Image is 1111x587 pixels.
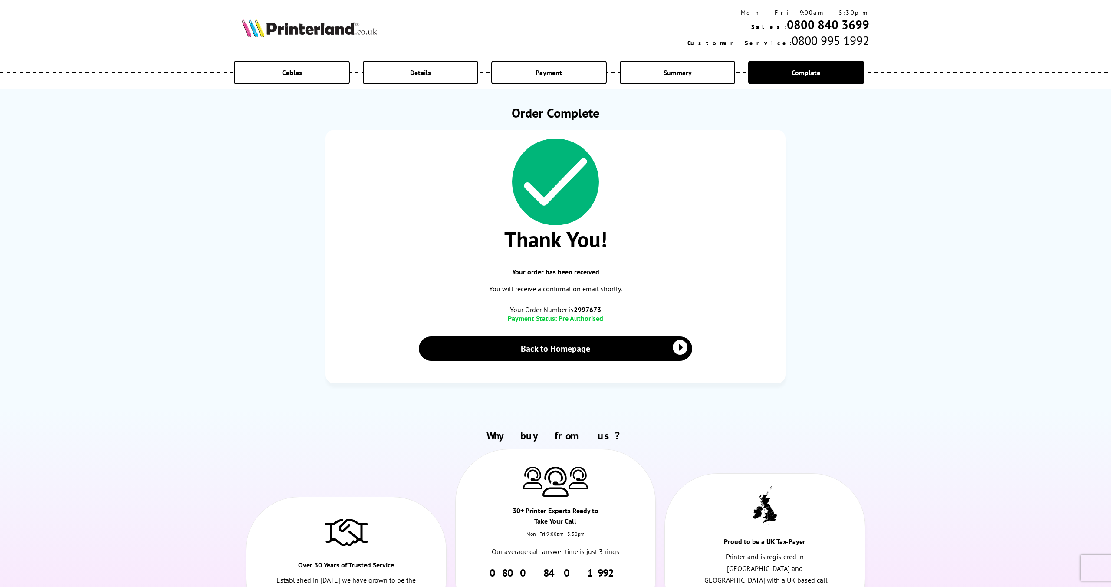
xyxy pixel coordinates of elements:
h1: Order Complete [325,104,786,121]
span: Your order has been received [334,267,777,276]
img: Printer Experts [523,467,542,489]
h2: Why buy from us? [242,429,869,442]
span: Customer Service: [687,39,792,47]
div: Over 30 Years of Trusted Service [296,560,396,574]
img: UK tax payer [753,486,777,526]
img: Printerland Logo [242,18,377,37]
div: Mon - Fri 9:00am - 5:30pm [687,9,869,16]
a: Back to Homepage [419,336,692,361]
span: Your Order Number is [334,305,777,314]
span: Complete [792,68,820,77]
img: Printer Experts [569,467,588,489]
div: 30+ Printer Experts Ready to Take Your Call [506,505,605,531]
p: You will receive a confirmation email shortly. [334,283,777,295]
div: Proud to be a UK Tax-Payer [715,536,815,551]
p: Our average call answer time is just 3 rings [486,546,626,557]
span: Thank You! [334,225,777,254]
div: Mon - Fri 9:00am - 5.30pm [456,531,656,546]
span: Sales: [751,23,787,31]
span: Pre Authorised [559,314,603,323]
span: Details [410,68,431,77]
span: 0800 995 1992 [792,33,869,49]
span: Summary [664,68,692,77]
a: 0800 840 3699 [787,16,869,33]
b: 2997673 [574,305,601,314]
a: 0800 840 1992 [490,566,621,580]
span: Payment Status: [508,314,557,323]
span: Payment [536,68,562,77]
img: Trusted Service [325,514,368,549]
span: Cables [282,68,302,77]
img: Printer Experts [542,467,569,497]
